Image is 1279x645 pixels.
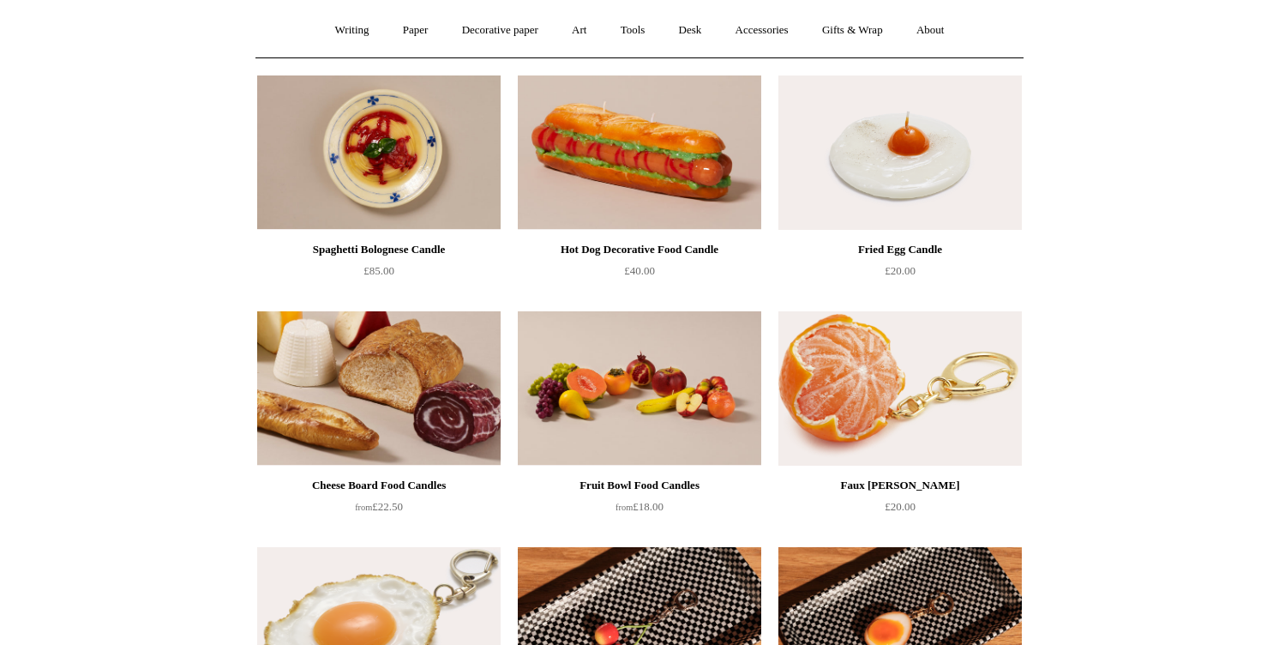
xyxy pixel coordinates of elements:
[447,8,554,53] a: Decorative paper
[807,8,898,53] a: Gifts & Wrap
[257,311,501,466] img: Cheese Board Food Candles
[518,311,761,466] a: Fruit Bowl Food Candles Fruit Bowl Food Candles
[720,8,804,53] a: Accessories
[257,75,501,230] img: Spaghetti Bolognese Candle
[522,239,757,260] div: Hot Dog Decorative Food Candle
[615,500,664,513] span: £18.00
[556,8,602,53] a: Art
[518,75,761,230] img: Hot Dog Decorative Food Candle
[783,239,1018,260] div: Fried Egg Candle
[355,500,403,513] span: £22.50
[778,75,1022,230] img: Fried Egg Candle
[257,75,501,230] a: Spaghetti Bolognese Candle Spaghetti Bolognese Candle
[885,264,916,277] span: £20.00
[261,239,496,260] div: Spaghetti Bolognese Candle
[257,239,501,310] a: Spaghetti Bolognese Candle £85.00
[257,311,501,466] a: Cheese Board Food Candles Cheese Board Food Candles
[363,264,394,277] span: £85.00
[320,8,385,53] a: Writing
[387,8,444,53] a: Paper
[778,311,1022,466] a: Faux Clementine Keyring Faux Clementine Keyring
[778,475,1022,546] a: Faux [PERSON_NAME] £20.00
[518,311,761,466] img: Fruit Bowl Food Candles
[605,8,661,53] a: Tools
[257,475,501,546] a: Cheese Board Food Candles from£22.50
[778,311,1022,466] img: Faux Clementine Keyring
[624,264,655,277] span: £40.00
[615,503,633,512] span: from
[778,239,1022,310] a: Fried Egg Candle £20.00
[522,475,757,496] div: Fruit Bowl Food Candles
[783,475,1018,496] div: Faux [PERSON_NAME]
[885,500,916,513] span: £20.00
[518,75,761,230] a: Hot Dog Decorative Food Candle Hot Dog Decorative Food Candle
[664,8,718,53] a: Desk
[518,239,761,310] a: Hot Dog Decorative Food Candle £40.00
[355,503,372,512] span: from
[518,475,761,546] a: Fruit Bowl Food Candles from£18.00
[778,75,1022,230] a: Fried Egg Candle Fried Egg Candle
[901,8,960,53] a: About
[261,475,496,496] div: Cheese Board Food Candles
